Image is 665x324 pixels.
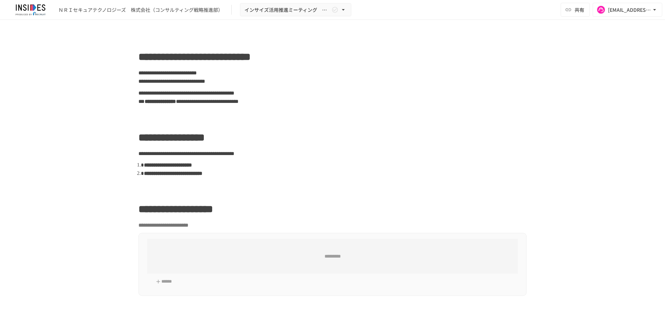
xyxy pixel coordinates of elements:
span: 共有 [575,6,584,14]
img: JmGSPSkPjKwBq77AtHmwC7bJguQHJlCRQfAXtnx4WuV [8,4,53,15]
button: 共有 [561,3,590,17]
div: ＮＲＩセキュアテクノロジーズ 株式会社（コンサルティング戦略推進部） [58,6,223,14]
div: [EMAIL_ADDRESS][DOMAIN_NAME] [608,6,651,14]
span: インサイズ活用推進ミーティング ～1回目～ [245,6,330,14]
button: インサイズ活用推進ミーティング ～1回目～ [240,3,351,17]
button: [EMAIL_ADDRESS][DOMAIN_NAME] [593,3,662,17]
